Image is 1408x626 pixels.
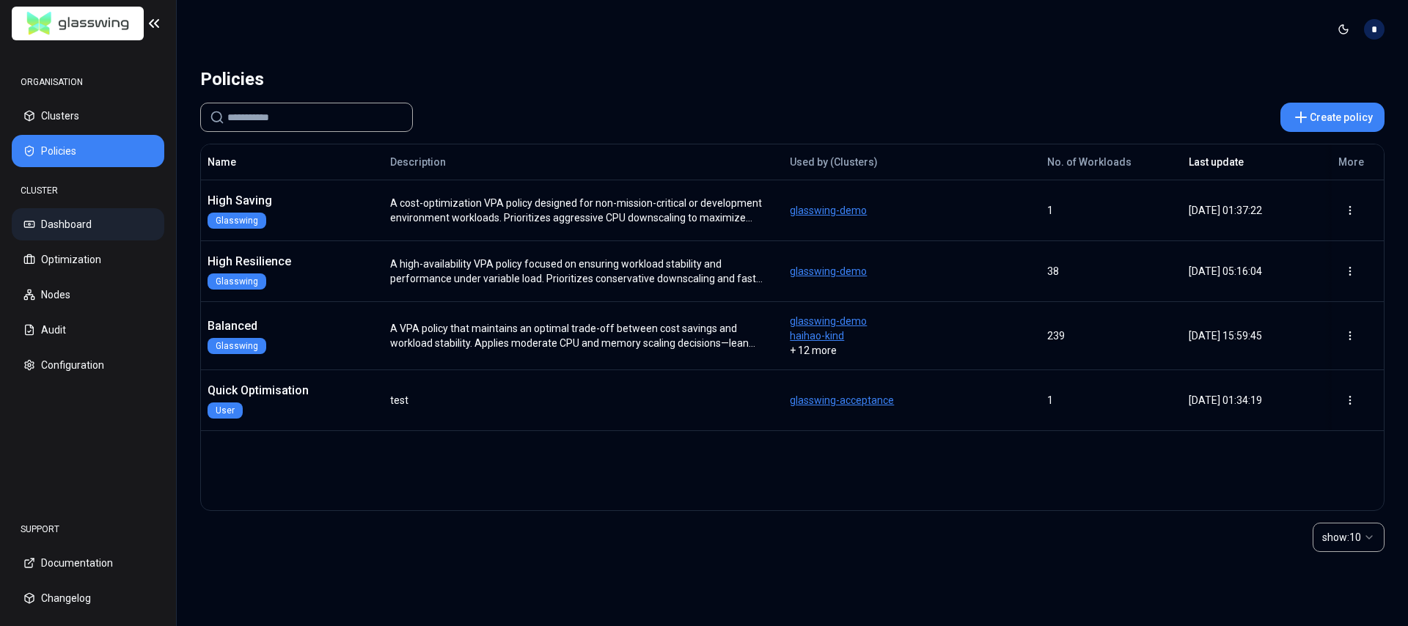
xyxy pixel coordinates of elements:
div: CLUSTER [12,176,164,205]
div: [DATE] 15:59:45 [1189,328,1316,343]
div: Used by (Clusters) [790,155,978,169]
div: SUPPORT [12,515,164,544]
div: [DATE] 05:16:04 [1189,264,1316,279]
span: glasswing-demo [790,264,1034,279]
div: User [208,402,243,419]
div: [DATE] 01:34:19 [1189,393,1316,408]
button: Name [208,147,236,177]
button: Audit [12,314,164,346]
div: Balanced [208,317,337,335]
div: High Resilience [208,253,337,270]
div: [DATE] 01:37:22 [1189,203,1316,218]
button: Last update [1189,147,1244,177]
button: Policies [12,135,164,167]
span: glasswing-demo [790,203,1034,218]
span: haihao-kind [790,328,1034,343]
div: test [390,393,408,408]
div: Quick Optimisation [208,382,337,399]
button: Dashboard [12,208,164,240]
div: A high-availability VPA policy focused on ensuring workload stability and performance under varia... [390,257,777,286]
div: Glasswing [208,213,266,229]
img: GlassWing [21,7,135,41]
div: Policies [200,65,264,94]
button: Changelog [12,582,164,614]
button: Create policy [1280,103,1385,132]
button: Nodes [12,279,164,311]
button: Documentation [12,547,164,579]
div: A cost-optimization VPA policy designed for non-mission-critical or development environment workl... [390,196,777,225]
span: glasswing-demo [790,314,1034,328]
div: A VPA policy that maintains an optimal trade-off between cost savings and workload stability. App... [390,321,777,350]
button: Clusters [12,100,164,132]
div: High Saving [208,192,337,210]
div: ORGANISATION [12,67,164,97]
div: 38 [1047,264,1175,279]
span: glasswing-acceptance [790,393,1034,408]
button: Configuration [12,349,164,381]
div: Glasswing [208,273,266,290]
div: 1 [1047,203,1175,218]
button: Optimization [12,243,164,276]
div: No. of Workloads [1047,155,1132,169]
div: + 12 more [790,314,1034,358]
div: Glasswing [208,338,266,354]
div: 239 [1047,328,1175,343]
div: Description [390,155,672,169]
div: 1 [1047,393,1175,408]
div: More [1338,155,1377,169]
